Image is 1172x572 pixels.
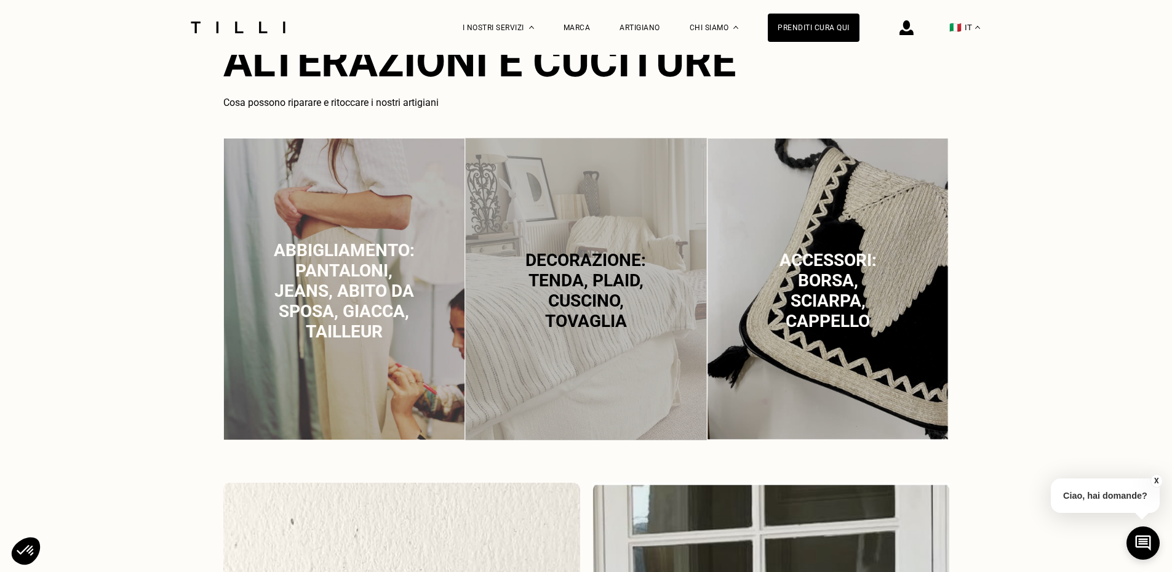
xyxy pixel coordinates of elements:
span: Abbigliamento: pantaloni, jeans, abito da sposa, giacca, tailleur [274,240,415,341]
a: Artigiano [620,23,660,32]
img: Logo del servizio di sartoria Tilli [186,22,290,33]
img: Menu a discesa su [733,26,738,29]
h2: Alterazioni e cuciture [223,36,949,87]
span: Accessori: borsa, sciarpa, cappello [779,250,877,331]
span: Decorazione: tenda, plaid, cuscino, tovaglia [525,250,646,331]
img: Abbigliamento: pantaloni, jeans, abito da sposa, giacca, tailleur [223,138,465,440]
img: menu déroulant [975,26,980,29]
img: Accessori: borsa, sciarpa, cappello [707,138,949,440]
img: icona di accesso [899,20,914,35]
a: Marca [564,23,591,32]
button: X [1150,474,1163,488]
h3: Cosa possono riparare e ritoccare i nostri artigiani [223,97,949,108]
a: Prenditi cura qui [768,14,859,42]
p: Ciao, hai domande? [1051,478,1160,513]
span: 🇮🇹 [949,22,962,33]
img: Menu a tendina [529,26,534,29]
